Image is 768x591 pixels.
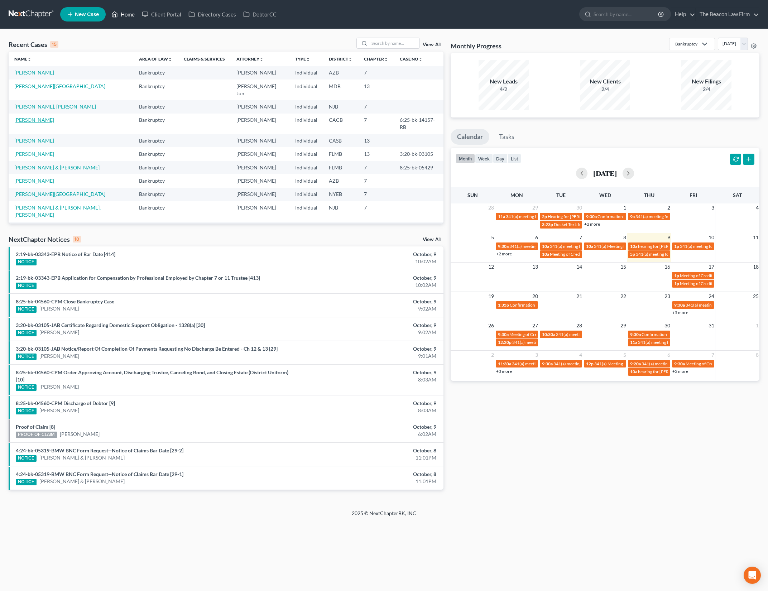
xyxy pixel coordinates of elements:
button: month [456,154,475,163]
a: [PERSON_NAME] [39,352,79,360]
td: Bankruptcy [133,80,178,100]
i: unfold_more [418,57,423,62]
div: 2/4 [580,86,630,93]
span: 15 [620,263,627,271]
a: [PERSON_NAME] [14,178,54,184]
span: Thu [644,192,654,198]
a: [PERSON_NAME] [39,407,79,414]
span: 10a [542,244,549,249]
span: 341(a) meeting for [PERSON_NAME] & [PERSON_NAME] [550,244,657,249]
span: 341(a) meeting for [PERSON_NAME] [512,361,581,366]
span: 10a [586,244,593,249]
span: Meeting of Creditors for [PERSON_NAME] [686,361,765,366]
span: hearing for [PERSON_NAME] [638,244,693,249]
div: October, 8 [301,471,436,478]
span: 3 [534,351,539,359]
a: 8:25-bk-04560-CPM Close Bankruptcy Case [16,298,114,304]
td: 3:20-bk-03105 [394,147,444,160]
div: 15 [50,41,58,48]
span: 28 [576,321,583,330]
span: 2p [542,214,547,219]
span: 9a [630,214,635,219]
span: 6 [667,351,671,359]
span: Docket Text: for [PERSON_NAME] and [PERSON_NAME] [554,222,660,227]
i: unfold_more [259,57,264,62]
span: 21 [576,292,583,301]
i: unfold_more [384,57,388,62]
div: 11:01PM [301,454,436,461]
span: Meeting of Creditors for [PERSON_NAME] & [PERSON_NAME] [509,332,627,337]
span: 341(a) meeting for [PERSON_NAME] [506,214,575,219]
span: Meeting of Creditors for [PERSON_NAME] [680,273,759,278]
a: [PERSON_NAME] & [PERSON_NAME] [14,164,100,170]
button: list [508,154,521,163]
td: NYEB [323,188,358,201]
span: Confirmation hearing for [PERSON_NAME] & [PERSON_NAME] [597,214,717,219]
a: +2 more [584,221,600,227]
td: Individual [289,222,323,235]
span: 10a [630,369,637,374]
td: [PERSON_NAME] [231,161,289,174]
div: NOTICE [16,455,37,462]
span: 10a [542,251,549,257]
span: 8 [755,351,759,359]
span: 30 [664,321,671,330]
span: 27 [532,321,539,330]
a: [PERSON_NAME] [14,117,54,123]
span: 9:20a [630,361,641,366]
td: [PERSON_NAME] [231,114,289,134]
span: 9:30a [630,332,641,337]
div: October, 9 [301,298,436,305]
a: [PERSON_NAME] [39,383,79,390]
td: Bankruptcy [133,114,178,134]
div: 2025 © NextChapterBK, INC [180,510,588,523]
a: DebtorCC [240,8,280,21]
td: AZB [323,174,358,187]
span: 13 [532,263,539,271]
span: 17 [708,263,715,271]
span: Mon [510,192,523,198]
td: 13 [358,80,394,100]
a: +3 more [672,369,688,374]
span: 2 [667,203,671,212]
a: [PERSON_NAME] [60,431,100,438]
span: 18 [752,263,759,271]
span: 9:30a [498,244,509,249]
a: [PERSON_NAME] & [PERSON_NAME], [PERSON_NAME] [14,205,101,218]
a: Tasks [493,129,521,145]
div: 6:02AM [301,431,436,438]
div: October, 9 [301,322,436,329]
a: Home [108,8,138,21]
span: Sun [467,192,478,198]
td: AZB [323,66,358,79]
span: 341(a) meeting for [PERSON_NAME] & [PERSON_NAME] [509,244,616,249]
span: Fri [690,192,697,198]
a: View All [423,42,441,47]
span: 1p [674,273,679,278]
div: October, 9 [301,369,436,376]
div: 10:02AM [301,258,436,265]
button: week [475,154,493,163]
td: [PERSON_NAME] [231,222,289,235]
span: 341(a) meeting for [PERSON_NAME] [680,244,749,249]
a: Case Nounfold_more [400,56,423,62]
td: Individual [289,174,323,187]
div: 4/2 [479,86,529,93]
span: Wed [599,192,611,198]
div: NOTICE [16,259,37,265]
td: Individual [289,161,323,174]
a: 2:19-bk-03343-EPB Notice of Bar Date [414] [16,251,115,257]
td: 13 [358,147,394,160]
div: NextChapter Notices [9,235,81,244]
div: October, 9 [301,400,436,407]
span: 8 [623,233,627,242]
div: NOTICE [16,283,37,289]
div: New Filings [681,77,731,86]
a: Directory Cases [185,8,240,21]
span: 341(a) meeting for [PERSON_NAME] [553,361,623,366]
div: Open Intercom Messenger [744,567,761,584]
span: 1 [623,203,627,212]
a: +5 more [672,310,688,315]
td: 7 [358,201,394,221]
span: 12 [488,263,495,271]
